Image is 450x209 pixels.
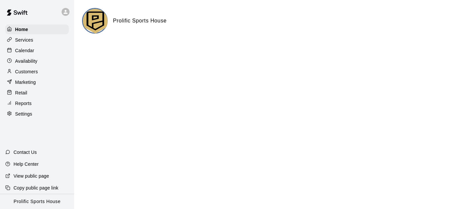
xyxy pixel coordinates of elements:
a: Settings [5,109,69,119]
a: Marketing [5,77,69,87]
p: Prolific Sports House [14,198,60,205]
p: Home [15,26,28,33]
h6: Prolific Sports House [113,17,167,25]
a: Reports [5,98,69,108]
p: Customers [15,68,38,75]
a: Retail [5,88,69,98]
a: Availability [5,56,69,66]
a: Calendar [5,46,69,55]
p: Retail [15,89,27,96]
p: Contact Us [14,149,37,156]
a: Customers [5,67,69,77]
p: Availability [15,58,38,64]
p: Services [15,37,33,43]
p: Reports [15,100,32,107]
p: Help Center [14,161,39,167]
img: Prolific Sports House logo [83,9,108,34]
p: Calendar [15,47,34,54]
a: Home [5,24,69,34]
p: Marketing [15,79,36,86]
p: Copy public page link [14,185,58,191]
a: Services [5,35,69,45]
p: View public page [14,173,49,179]
p: Settings [15,111,32,117]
